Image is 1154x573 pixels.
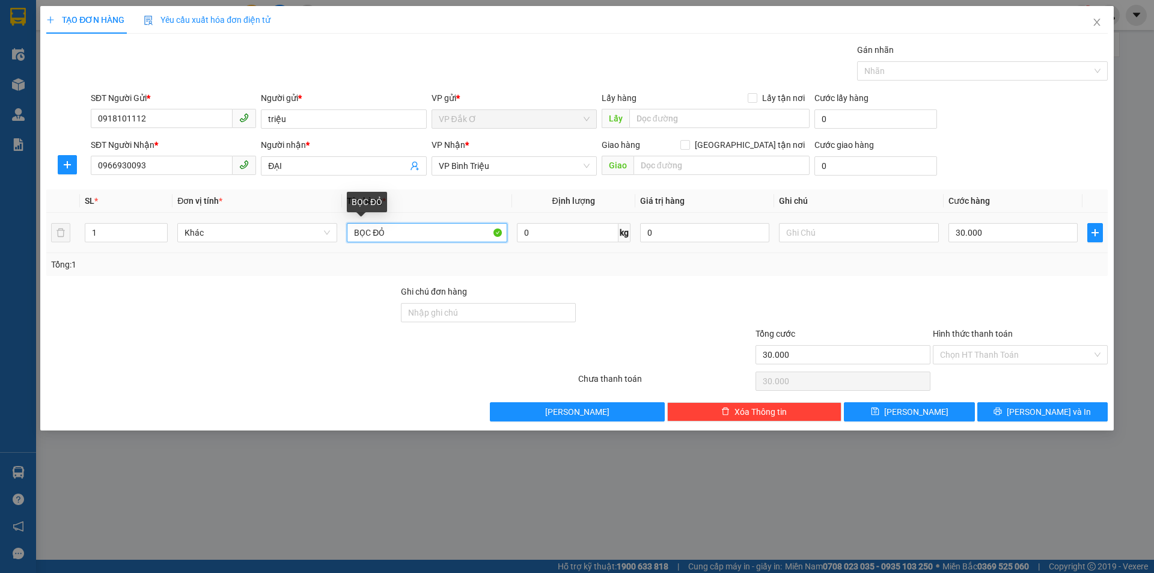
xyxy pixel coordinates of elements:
div: Tổng: 1 [51,258,445,271]
div: Người nhận [261,138,426,152]
span: delete [721,407,730,417]
div: Chưa thanh toán [577,372,754,393]
input: Cước lấy hàng [814,109,937,129]
span: Giao hàng [602,140,640,150]
span: [PERSON_NAME] [545,405,609,418]
span: [PERSON_NAME] và In [1007,405,1091,418]
span: SL [85,196,94,206]
span: Đơn vị tính [177,196,222,206]
span: CC : [92,81,109,93]
label: Cước lấy hàng [814,93,869,103]
span: Giao [602,156,633,175]
button: save[PERSON_NAME] [844,402,974,421]
label: Cước giao hàng [814,140,874,150]
button: delete [51,223,70,242]
span: plus [1088,228,1102,237]
label: Hình thức thanh toán [933,329,1013,339]
th: Ghi chú [774,189,944,213]
span: Lấy hàng [602,93,637,103]
span: user-add [410,161,420,171]
input: Cước giao hàng [814,156,937,176]
span: plus [46,16,55,24]
button: [PERSON_NAME] [490,402,665,421]
div: SĐT Người Nhận [91,138,256,152]
span: Gửi: [10,11,29,24]
button: plus [1087,223,1103,242]
span: Định lượng [552,196,595,206]
input: Dọc đường [633,156,810,175]
input: VD: Bàn, Ghế [347,223,507,242]
div: VP Đồng Xoài [94,10,176,39]
button: plus [58,155,77,174]
button: printer[PERSON_NAME] và In [977,402,1108,421]
span: Cước hàng [948,196,990,206]
input: 0 [640,223,769,242]
span: [PERSON_NAME] [884,405,948,418]
span: VP Bình Triệu [439,157,590,175]
span: TẠO ĐƠN HÀNG [46,15,124,25]
span: Nhận: [94,11,123,24]
span: Xóa Thông tin [734,405,787,418]
button: deleteXóa Thông tin [667,402,842,421]
div: BỌC ĐỎ [347,192,387,212]
label: Ghi chú đơn hàng [401,287,467,296]
div: DŨNG [10,39,85,54]
div: Người gửi [261,91,426,105]
span: Khác [185,224,330,242]
img: icon [144,16,153,25]
span: save [871,407,879,417]
span: VP Đắk Ơ [439,110,590,128]
span: close [1092,17,1102,27]
span: phone [239,113,249,123]
div: VP gửi [432,91,597,105]
span: Giá trị hàng [640,196,685,206]
span: phone [239,160,249,170]
input: Dọc đường [629,109,810,128]
span: Lấy tận nơi [757,91,810,105]
span: plus [58,160,76,170]
div: 60.000 [92,78,177,94]
div: SĐT Người Gửi [91,91,256,105]
span: VP Nhận [432,140,465,150]
span: [GEOGRAPHIC_DATA] tận nơi [690,138,810,152]
input: Ghi Chú [779,223,939,242]
span: kg [618,223,630,242]
div: A CHUNG [94,39,176,54]
span: Yêu cầu xuất hóa đơn điện tử [144,15,270,25]
div: VP Đắk Ơ [10,10,85,39]
button: Close [1080,6,1114,40]
label: Gán nhãn [857,45,894,55]
span: Lấy [602,109,629,128]
span: Tổng cước [756,329,795,339]
input: Ghi chú đơn hàng [401,303,576,322]
span: printer [994,407,1002,417]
